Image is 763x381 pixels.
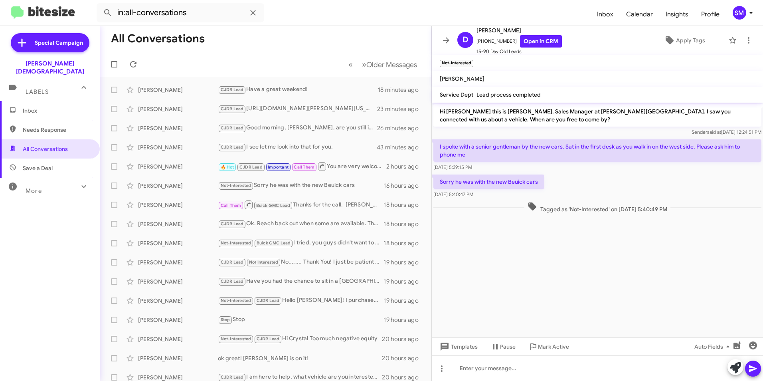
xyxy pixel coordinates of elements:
[476,91,541,98] span: Lead process completed
[138,335,218,343] div: [PERSON_NAME]
[520,35,562,48] a: Open in CRM
[138,258,218,266] div: [PERSON_NAME]
[659,3,695,26] a: Insights
[249,260,279,265] span: Not Interested
[476,48,562,56] span: 15-90 Day Old Leads
[218,181,383,190] div: Sorry he was with the new Beuick cars
[218,85,378,94] div: Have a great weekend!
[382,354,425,362] div: 20 hours ago
[221,317,230,322] span: Stop
[440,75,484,82] span: [PERSON_NAME]
[221,106,244,111] span: CJDR Lead
[644,33,725,48] button: Apply Tags
[221,203,241,208] span: Call Them
[463,34,468,46] span: D
[433,104,761,127] p: Hi [PERSON_NAME] this is [PERSON_NAME], Sales Manager at [PERSON_NAME][GEOGRAPHIC_DATA]. I saw yo...
[707,129,721,135] span: said at
[218,238,383,248] div: I tried, you guys didn't want to negotiate 🤷‍♀️
[377,124,425,132] div: 26 minutes ago
[383,239,425,247] div: 18 hours ago
[433,191,473,197] span: [DATE] 5:40:47 PM
[383,258,425,266] div: 19 hours ago
[524,202,670,213] span: Tagged as 'Not-Interested' on [DATE] 5:40:49 PM
[218,143,377,152] div: I see let me look into that for you.
[591,3,620,26] a: Inbox
[257,336,280,341] span: CJDR Lead
[383,278,425,286] div: 19 hours ago
[138,316,218,324] div: [PERSON_NAME]
[440,91,473,98] span: Service Dept
[620,3,659,26] a: Calendar
[23,145,68,153] span: All Conversations
[218,161,386,171] div: You are very welcome. Let us know if anything chnages.
[138,354,218,362] div: [PERSON_NAME]
[23,164,53,172] span: Save a Deal
[218,315,383,324] div: Stop
[23,126,91,134] span: Needs Response
[138,143,218,151] div: [PERSON_NAME]
[366,60,417,69] span: Older Messages
[268,165,289,170] span: Important
[221,183,251,188] span: Not-Interested
[218,123,377,133] div: Good morning, [PERSON_NAME], are you still in the market for a Tacoma?
[383,297,425,305] div: 19 hours ago
[692,129,761,135] span: Sender [DATE] 12:24:51 PM
[221,298,251,303] span: Not-Interested
[695,3,726,26] span: Profile
[138,220,218,228] div: [PERSON_NAME]
[694,339,733,354] span: Auto Fields
[362,60,366,69] span: »
[35,39,83,47] span: Special Campaign
[257,298,280,303] span: CJDR Lead
[476,35,562,48] span: [PHONE_NUMBER]
[438,339,478,354] span: Templates
[218,277,383,286] div: Have you had the chance to sit in a [GEOGRAPHIC_DATA] and drive one? I definitely think this vehi...
[344,56,358,73] button: Previous
[111,32,205,45] h1: All Conversations
[377,105,425,113] div: 23 minutes ago
[218,354,382,362] div: ok great! [PERSON_NAME] is on it!
[221,375,244,380] span: CJDR Lead
[26,187,42,194] span: More
[221,240,251,246] span: Not-Interested
[378,86,425,94] div: 18 minutes ago
[221,221,244,226] span: CJDR Lead
[433,139,761,162] p: I spoke with a senior gentleman by the new cars. Sat in the first desk as you walk in on the west...
[218,219,383,228] div: Ok. Reach back out when some are available. Thank you
[294,165,314,170] span: Call Them
[221,145,244,150] span: CJDR Lead
[23,107,91,115] span: Inbox
[733,6,746,20] div: SM
[218,258,383,267] div: No........ Thank You! I just be patient til a company makes what I want
[383,220,425,228] div: 18 hours ago
[484,339,522,354] button: Pause
[433,164,472,170] span: [DATE] 5:39:15 PM
[688,339,739,354] button: Auto Fields
[348,60,353,69] span: «
[218,296,383,305] div: Hello [PERSON_NAME]! I purchased the Jeep new from your dealership and I live in [GEOGRAPHIC_DATA...
[26,88,49,95] span: Labels
[218,104,377,113] div: [URL][DOMAIN_NAME][PERSON_NAME][US_VEHICLE_IDENTIFICATION_NUMBER]
[344,56,422,73] nav: Page navigation example
[221,125,244,131] span: CJDR Lead
[221,260,244,265] span: CJDR Lead
[138,182,218,190] div: [PERSON_NAME]
[432,339,484,354] button: Templates
[357,56,422,73] button: Next
[239,165,263,170] span: CJDR Lead
[257,240,291,246] span: Buick GMC Lead
[433,175,544,189] p: Sorry he was with the new Beuick cars
[256,203,291,208] span: Buick GMC Lead
[440,60,473,67] small: Not-Interested
[138,297,218,305] div: [PERSON_NAME]
[218,200,383,210] div: Thanks for the call. [PERSON_NAME] is our expert on EV vehicles. His contact number is [PHONE_NUM...
[676,33,705,48] span: Apply Tags
[138,105,218,113] div: [PERSON_NAME]
[383,182,425,190] div: 16 hours ago
[383,316,425,324] div: 19 hours ago
[538,339,569,354] span: Mark Active
[386,163,425,171] div: 2 hours ago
